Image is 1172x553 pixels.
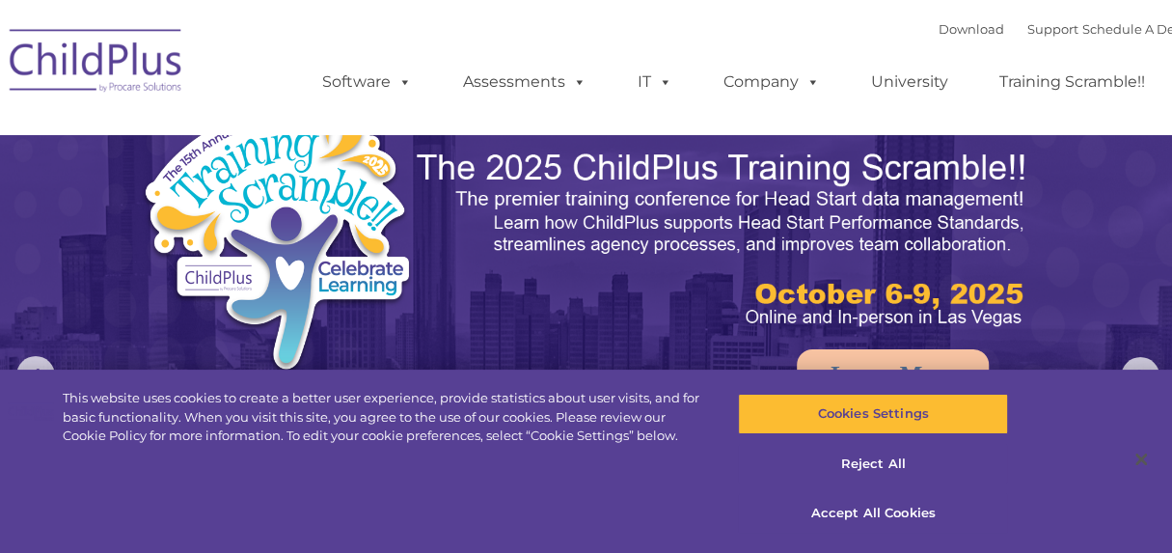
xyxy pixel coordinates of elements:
[1027,21,1078,37] a: Support
[303,63,431,101] a: Software
[980,63,1164,101] a: Training Scramble!!
[704,63,839,101] a: Company
[852,63,968,101] a: University
[262,127,321,142] span: Last name
[262,207,344,221] span: Phone number
[738,394,1007,434] button: Cookies Settings
[444,63,606,101] a: Assessments
[63,389,703,446] div: This website uses cookies to create a better user experience, provide statistics about user visit...
[738,493,1007,534] button: Accept All Cookies
[939,21,1004,37] a: Download
[797,349,989,401] a: Learn More
[1120,438,1162,481] button: Close
[738,444,1007,484] button: Reject All
[618,63,692,101] a: IT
